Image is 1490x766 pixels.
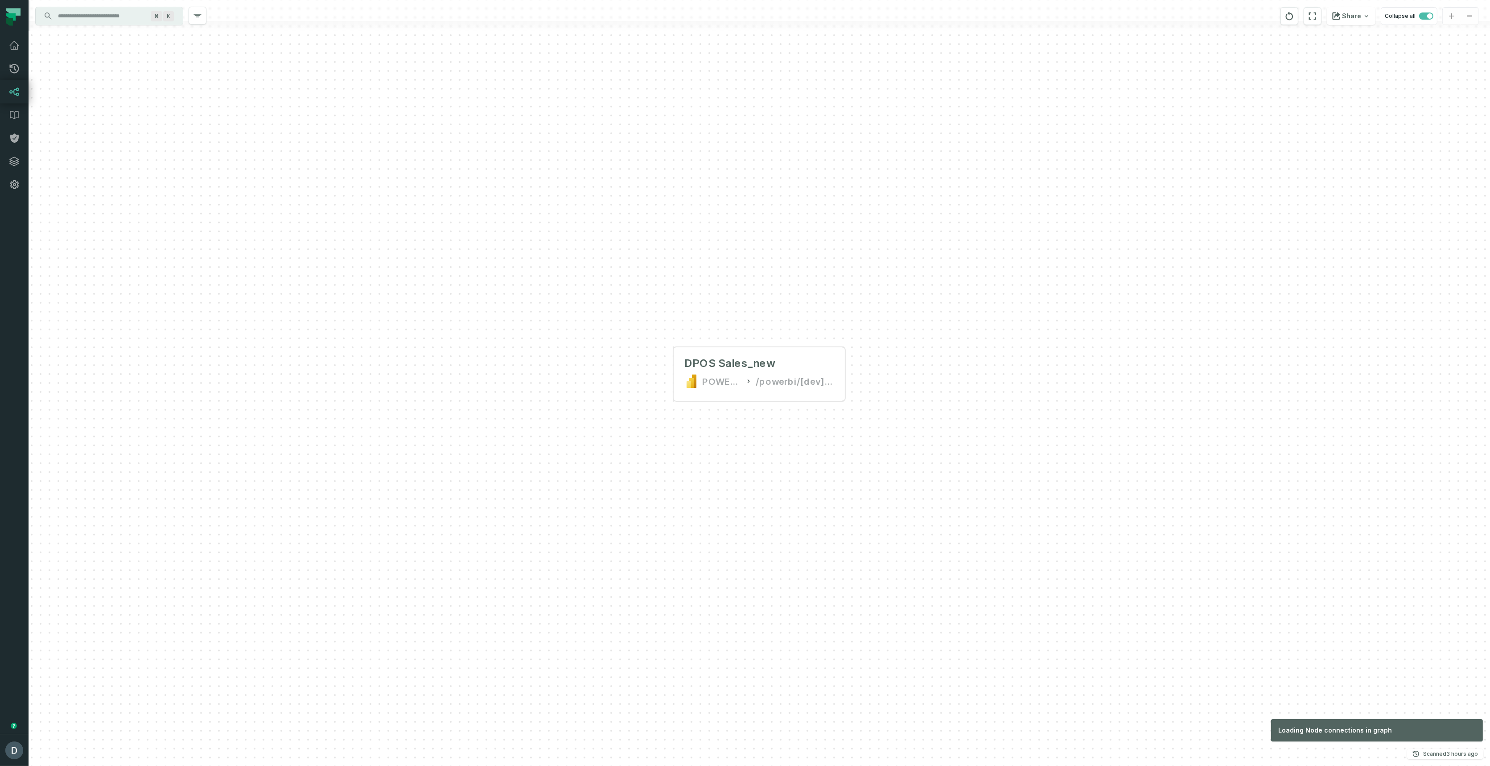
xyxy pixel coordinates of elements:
button: Share [1327,7,1375,25]
div: DPOS Sales_new [684,356,775,371]
p: Scanned [1423,750,1478,758]
relative-time: Oct 12, 2025, 11:44 AM GMT+3 [1446,750,1478,757]
div: POWER BI [702,374,741,388]
span: Press ⌘ + K to focus the search bar [163,11,174,21]
span: Press ⌘ + K to focus the search bar [151,11,162,21]
img: avatar of Daniel Lahyani [5,741,23,759]
button: zoom out [1461,8,1478,25]
div: /powerbi/[dev] DAPS Semantic Layer [756,374,834,388]
div: Loading Node connections in graph [1271,719,1483,741]
button: Collapse all [1381,7,1437,25]
div: Tooltip anchor [10,722,18,730]
button: Scanned[DATE] 11:44:12 AM [1407,749,1483,759]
